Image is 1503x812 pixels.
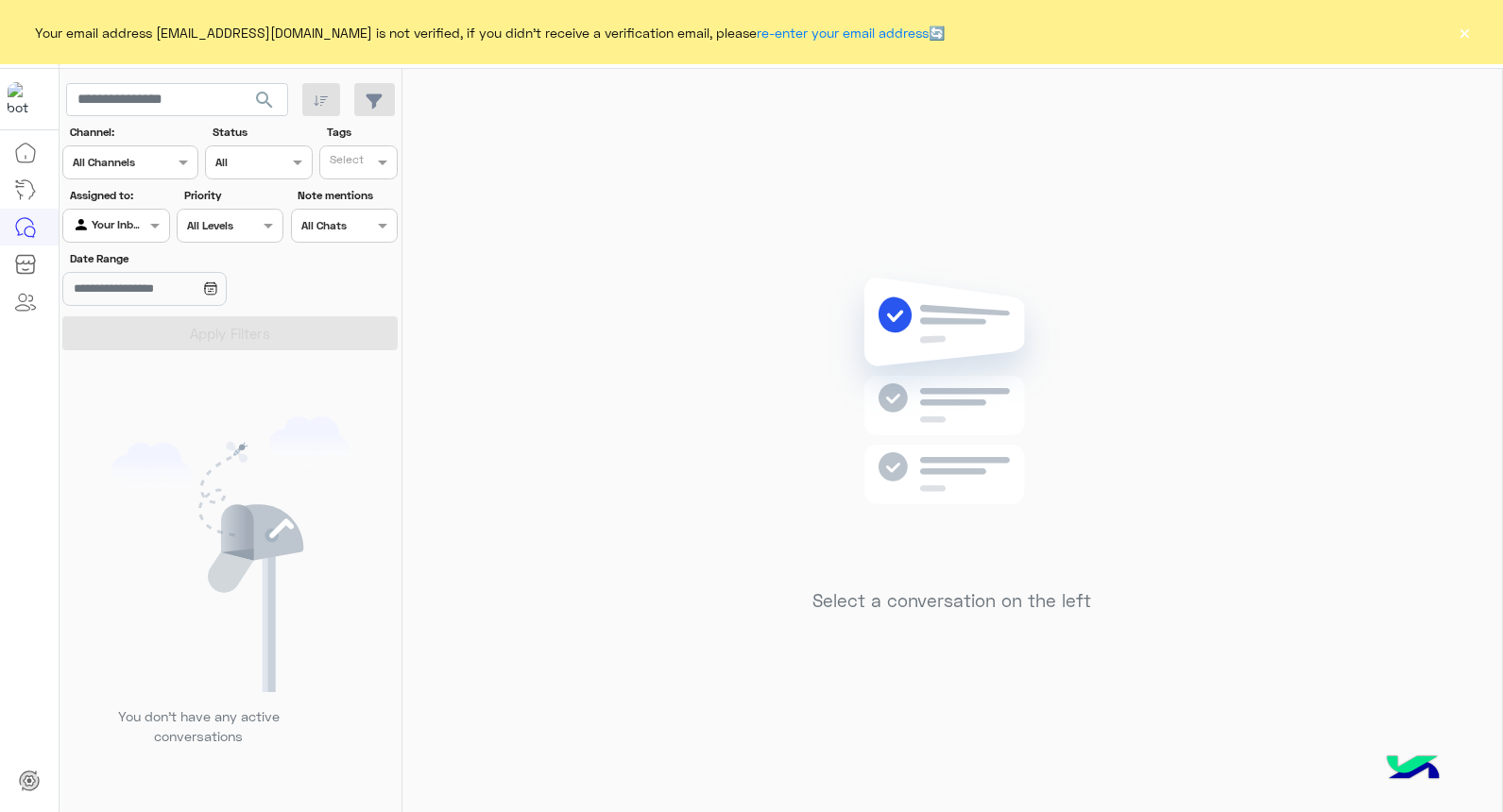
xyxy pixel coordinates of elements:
[816,262,1089,576] img: no messages
[70,124,196,141] label: Channel:
[242,83,288,124] button: search
[327,151,364,173] div: Select
[213,124,310,141] label: Status
[103,706,294,747] p: You don’t have any active conversations
[111,416,350,692] img: empty users
[758,25,930,41] a: re-enter your email address
[36,23,946,42] span: Your email address [EMAIL_ADDRESS][DOMAIN_NAME] is not verified, if you didn't receive a verifica...
[1456,23,1475,42] button: ×
[327,124,396,141] label: Tags
[184,187,282,204] label: Priority
[253,89,276,111] span: search
[70,250,282,267] label: Date Range
[1380,736,1446,803] img: hulul-logo.png
[8,82,42,116] img: 1403182699927242
[298,187,395,204] label: Note mentions
[70,187,167,204] label: Assigned to:
[62,316,398,350] button: Apply Filters
[813,590,1092,612] h5: Select a conversation on the left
